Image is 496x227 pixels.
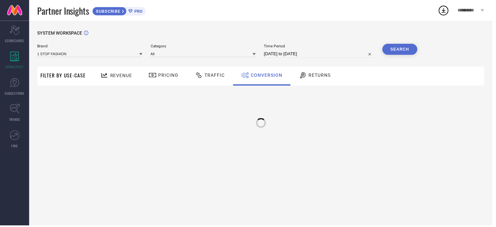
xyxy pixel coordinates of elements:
[159,73,180,78] span: Pricing
[5,39,24,43] span: SCORECARDS
[206,73,226,78] span: Traffic
[93,9,123,14] span: SUBSCRIBE
[9,118,20,123] span: TRENDS
[38,31,83,36] span: SYSTEM WORKSPACE
[385,44,420,55] button: Search
[6,65,24,70] span: WORKSPACE
[311,73,333,78] span: Returns
[134,9,143,14] span: PRO
[266,44,377,49] span: Time Period
[38,4,90,17] span: Partner Insights
[5,91,25,96] span: SUGGESTIONS
[111,73,133,79] span: Revenue
[152,44,258,49] span: Category
[41,72,86,80] span: Filter By Use-Case
[93,5,147,16] a: SUBSCRIBEPRO
[253,73,284,78] span: Conversion
[12,144,18,149] span: FWD
[38,44,143,49] span: Brand
[441,5,453,16] div: Open download list
[266,50,377,58] input: Select time period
